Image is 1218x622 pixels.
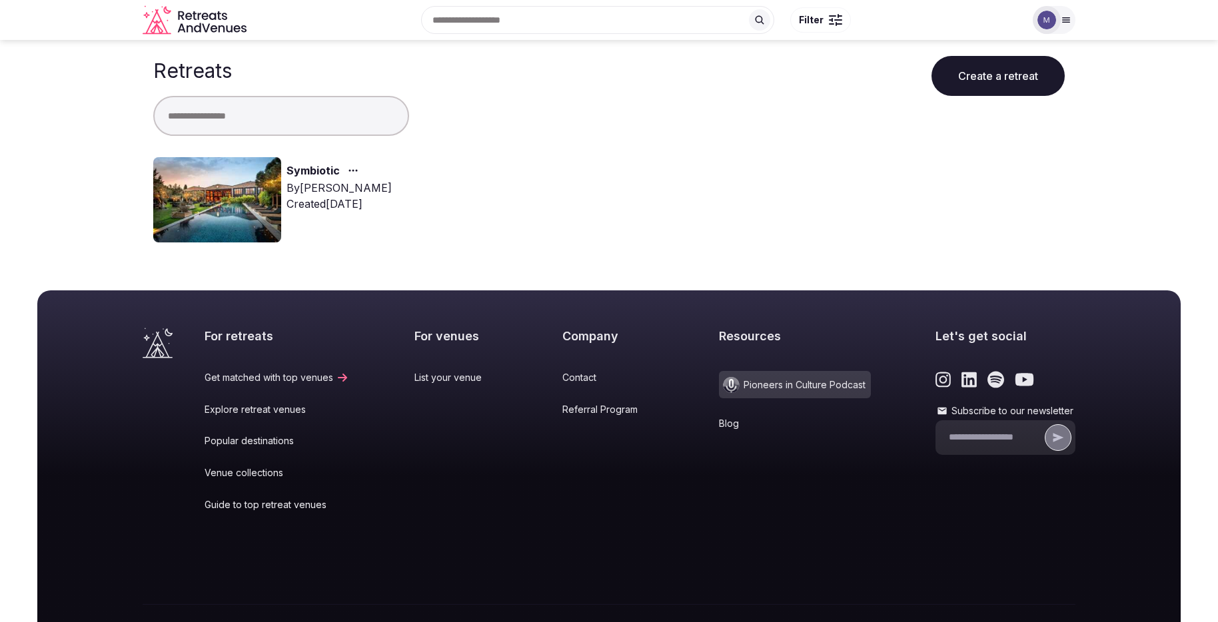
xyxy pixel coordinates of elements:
[931,56,1065,96] button: Create a retreat
[935,404,1075,418] label: Subscribe to our newsletter
[719,417,871,430] a: Blog
[205,466,349,479] a: Venue collections
[562,403,654,416] a: Referral Program
[562,328,654,344] h2: Company
[1015,371,1034,388] a: Link to the retreats and venues Youtube page
[287,180,392,196] div: By [PERSON_NAME]
[205,434,349,448] a: Popular destinations
[790,7,851,33] button: Filter
[1037,11,1056,29] img: mia
[143,328,173,358] a: Visit the homepage
[935,371,951,388] a: Link to the retreats and venues Instagram page
[153,59,232,83] h1: Retreats
[961,371,977,388] a: Link to the retreats and venues LinkedIn page
[287,162,340,180] a: Symbiotic
[205,371,349,384] a: Get matched with top venues
[414,328,498,344] h2: For venues
[143,5,249,35] svg: Retreats and Venues company logo
[205,403,349,416] a: Explore retreat venues
[799,13,824,27] span: Filter
[287,196,392,212] div: Created [DATE]
[153,157,281,242] img: Top retreat image for the retreat: Symbiotic
[935,328,1075,344] h2: Let's get social
[205,328,349,344] h2: For retreats
[719,371,871,398] a: Pioneers in Culture Podcast
[205,498,349,511] a: Guide to top retreat venues
[987,371,1004,388] a: Link to the retreats and venues Spotify page
[719,328,871,344] h2: Resources
[414,371,498,384] a: List your venue
[562,371,654,384] a: Contact
[143,5,249,35] a: Visit the homepage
